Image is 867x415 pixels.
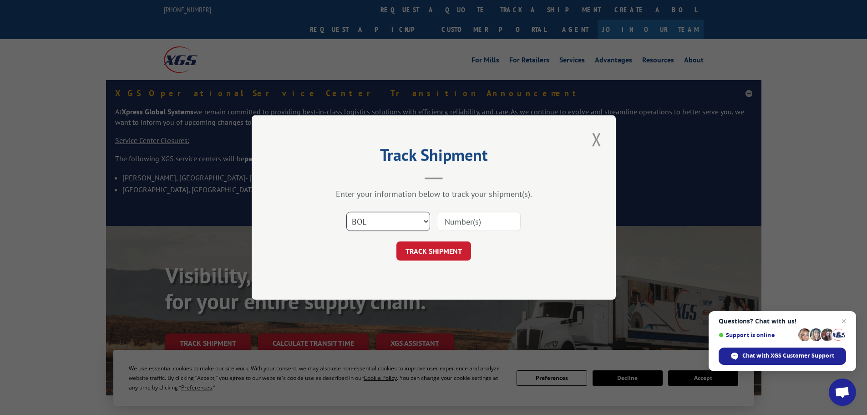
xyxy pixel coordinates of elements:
[589,127,604,152] button: Close modal
[437,212,521,231] input: Number(s)
[719,318,846,325] span: Questions? Chat with us!
[742,352,834,360] span: Chat with XGS Customer Support
[297,189,570,199] div: Enter your information below to track your shipment(s).
[297,149,570,166] h2: Track Shipment
[719,332,795,338] span: Support is online
[719,348,846,365] span: Chat with XGS Customer Support
[396,241,471,261] button: TRACK SHIPMENT
[829,379,856,406] a: Open chat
